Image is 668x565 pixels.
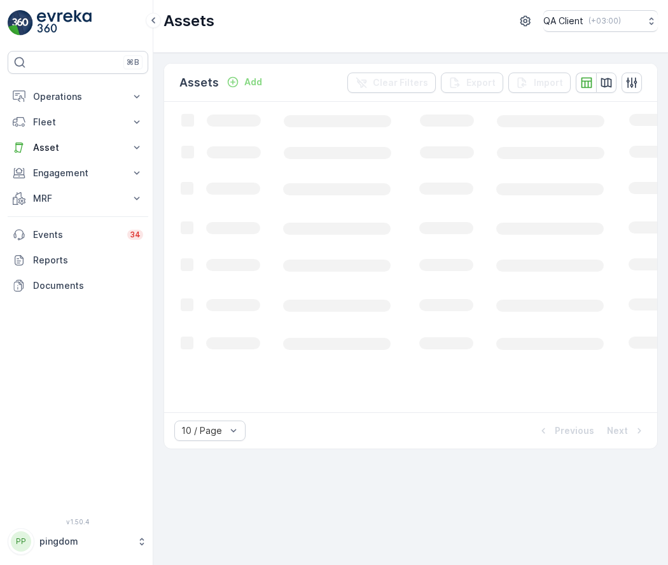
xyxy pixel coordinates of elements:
[8,10,33,36] img: logo
[39,535,130,548] p: pingdom
[543,10,658,32] button: QA Client(+03:00)
[373,76,428,89] p: Clear Filters
[33,116,123,129] p: Fleet
[8,186,148,211] button: MRF
[164,11,214,31] p: Assets
[244,76,262,88] p: Add
[466,76,496,89] p: Export
[441,73,503,93] button: Export
[130,230,141,240] p: 34
[543,15,583,27] p: QA Client
[33,141,123,154] p: Asset
[33,90,123,103] p: Operations
[8,135,148,160] button: Asset
[8,222,148,248] a: Events34
[33,228,120,241] p: Events
[347,73,436,93] button: Clear Filters
[534,76,563,89] p: Import
[508,73,571,93] button: Import
[8,248,148,273] a: Reports
[33,192,123,205] p: MRF
[37,10,92,36] img: logo_light-DOdMpM7g.png
[588,16,621,26] p: ( +03:00 )
[221,74,267,90] button: Add
[127,57,139,67] p: ⌘B
[555,424,594,437] p: Previous
[8,273,148,298] a: Documents
[33,254,143,267] p: Reports
[607,424,628,437] p: Next
[8,528,148,555] button: PPpingdom
[179,74,219,92] p: Assets
[33,167,123,179] p: Engagement
[8,160,148,186] button: Engagement
[8,84,148,109] button: Operations
[606,423,647,438] button: Next
[8,109,148,135] button: Fleet
[11,531,31,552] div: PP
[33,279,143,292] p: Documents
[536,423,595,438] button: Previous
[8,518,148,526] span: v 1.50.4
